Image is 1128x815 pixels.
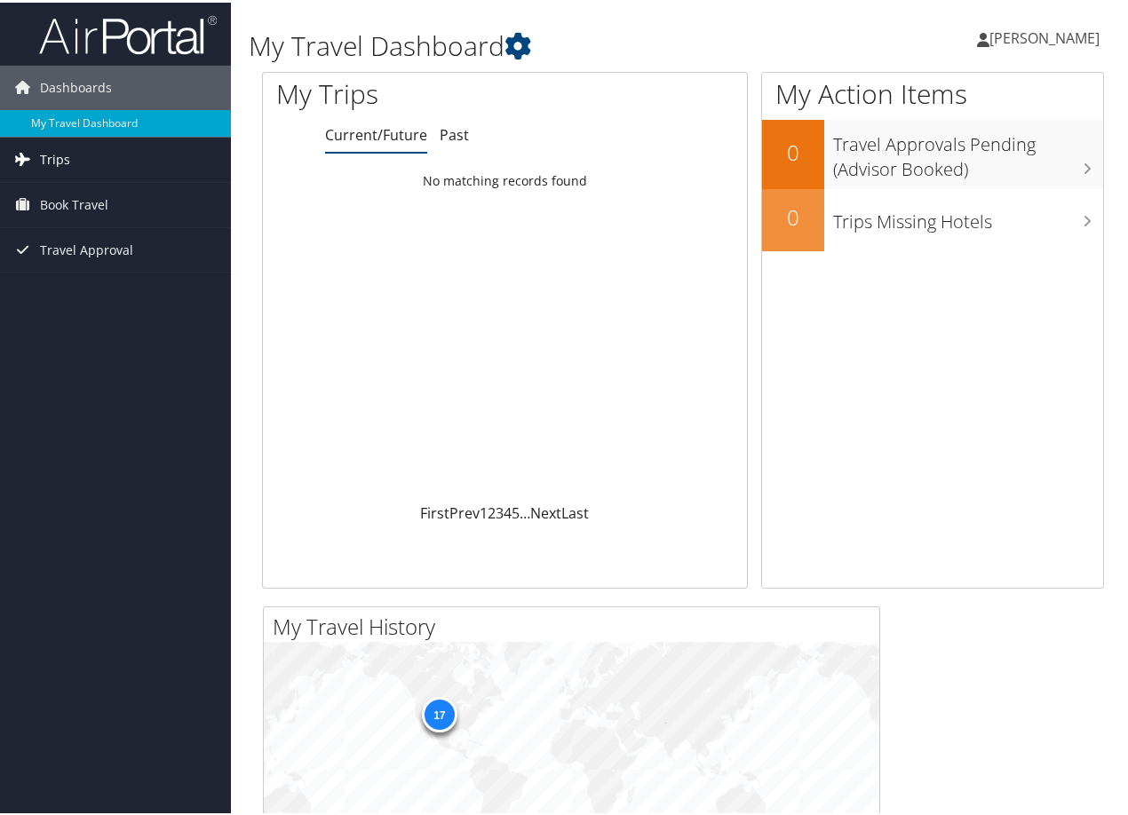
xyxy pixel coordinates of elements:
[449,501,480,520] a: Prev
[762,135,824,165] h2: 0
[520,501,530,520] span: …
[989,26,1100,45] span: [PERSON_NAME]
[420,501,449,520] a: First
[833,121,1103,179] h3: Travel Approvals Pending (Advisor Booked)
[249,25,828,62] h1: My Travel Dashboard
[504,501,512,520] a: 4
[488,501,496,520] a: 2
[421,694,457,730] div: 17
[530,501,561,520] a: Next
[512,501,520,520] a: 5
[40,135,70,179] span: Trips
[440,123,469,142] a: Past
[762,200,824,230] h2: 0
[561,501,589,520] a: Last
[480,501,488,520] a: 1
[833,198,1103,232] h3: Trips Missing Hotels
[762,186,1103,249] a: 0Trips Missing Hotels
[39,12,217,53] img: airportal-logo.png
[325,123,427,142] a: Current/Future
[40,180,108,225] span: Book Travel
[40,226,133,270] span: Travel Approval
[496,501,504,520] a: 3
[762,117,1103,186] a: 0Travel Approvals Pending (Advisor Booked)
[276,73,532,110] h1: My Trips
[977,9,1117,62] a: [PERSON_NAME]
[273,609,879,639] h2: My Travel History
[762,73,1103,110] h1: My Action Items
[263,162,747,194] td: No matching records found
[40,63,112,107] span: Dashboards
